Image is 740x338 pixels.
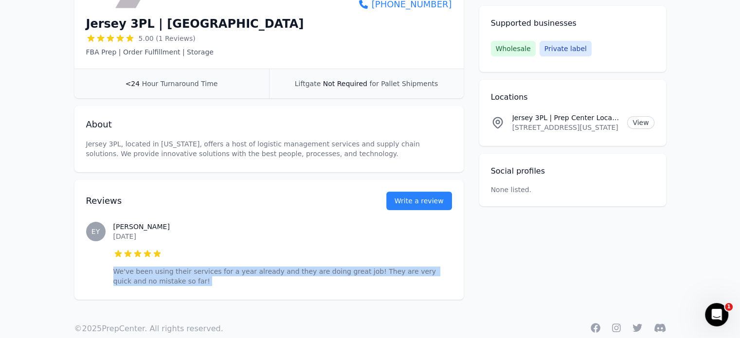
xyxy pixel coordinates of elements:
a: View [627,116,654,129]
p: Jersey 3PL | Prep Center Location [512,113,620,123]
p: FBA Prep | Order Fulfillment | Storage [86,47,304,57]
p: [STREET_ADDRESS][US_STATE] [512,123,620,132]
span: Hour Turnaround Time [142,80,218,88]
h3: [PERSON_NAME] [113,222,452,231]
span: for Pallet Shipments [369,80,438,88]
span: Wholesale [491,41,536,56]
a: Write a review [386,192,452,210]
span: Private label [540,41,592,56]
span: Not Required [323,80,367,88]
h2: Social profiles [491,165,654,177]
p: None listed. [491,185,532,195]
h2: Locations [491,91,654,103]
time: [DATE] [113,232,136,240]
iframe: Intercom live chat [705,303,728,326]
h2: Reviews [86,194,355,208]
h2: About [86,118,452,131]
p: © 2025 PrepCenter. All rights reserved. [74,323,223,335]
span: EY [91,228,100,235]
span: <24 [126,80,140,88]
span: 1 [725,303,733,311]
span: 5.00 (1 Reviews) [139,34,196,43]
h2: Supported businesses [491,18,654,29]
span: Liftgate [295,80,321,88]
p: We've been using their services for a year already and they are doing great job! They are very qu... [113,267,452,286]
h1: Jersey 3PL | [GEOGRAPHIC_DATA] [86,16,304,32]
p: Jersey 3PL, located in [US_STATE], offers a host of logistic management services and supply chain... [86,139,452,159]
